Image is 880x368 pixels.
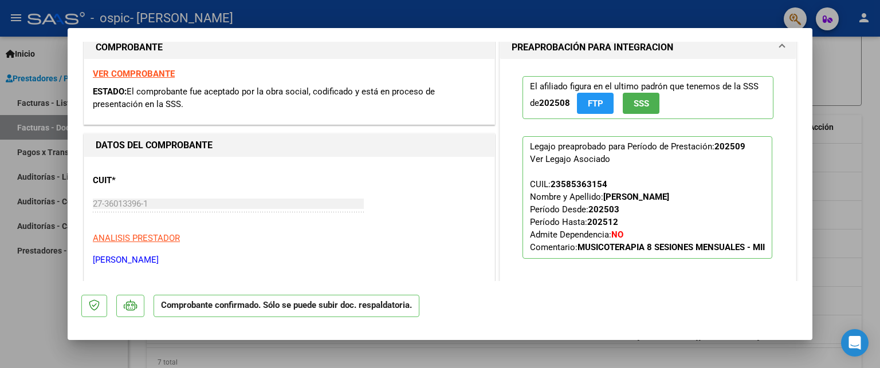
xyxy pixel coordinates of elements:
a: VER COMPROBANTE [93,69,175,79]
span: Comentario: [530,242,765,252]
strong: COMPROBANTE [96,42,163,53]
p: CUIT [93,174,211,187]
p: Legajo preaprobado para Período de Prestación: [522,136,772,259]
span: FTP [588,98,603,109]
strong: 202509 [714,141,745,152]
p: El afiliado figura en el ultimo padrón que tenemos de la SSS de [522,76,773,119]
strong: NO [611,229,623,240]
span: CUIL: Nombre y Apellido: Período Desde: Período Hasta: Admite Dependencia: [530,179,765,252]
span: ESTADO: [93,86,127,97]
strong: DATOS DEL COMPROBANTE [96,140,213,151]
p: [PERSON_NAME] [93,254,486,267]
p: Comprobante confirmado. Sólo se puede subir doc. respaldatoria. [154,295,419,317]
strong: 202503 [588,204,619,215]
div: Ver Legajo Asociado [530,153,610,165]
strong: [PERSON_NAME] [603,192,669,202]
div: PREAPROBACIÓN PARA INTEGRACION [500,59,796,285]
div: Open Intercom Messenger [841,329,869,357]
mat-expansion-panel-header: PREAPROBACIÓN PARA INTEGRACION [500,36,796,59]
h1: PREAPROBACIÓN PARA INTEGRACION [512,41,673,54]
strong: MUSICOTERAPIA 8 SESIONES MENSUALES - MII [577,242,765,252]
span: SSS [634,98,649,109]
strong: 202512 [587,217,618,227]
span: ANALISIS PRESTADOR [93,233,180,243]
strong: 202508 [539,98,570,108]
button: FTP [577,93,614,114]
button: SSS [623,93,659,114]
span: El comprobante fue aceptado por la obra social, codificado y está en proceso de presentación en l... [93,86,435,110]
div: 23585363154 [551,178,607,191]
